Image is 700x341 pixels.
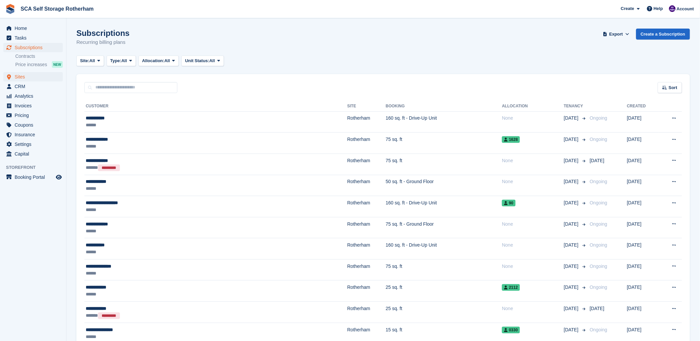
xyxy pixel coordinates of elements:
[347,238,386,260] td: Rotherham
[3,111,63,120] a: menu
[15,130,54,139] span: Insurance
[564,101,587,112] th: Tenancy
[15,33,54,43] span: Tasks
[15,111,54,120] span: Pricing
[3,120,63,130] a: menu
[627,133,659,154] td: [DATE]
[3,91,63,101] a: menu
[627,217,659,238] td: [DATE]
[80,57,89,64] span: Site:
[386,154,502,175] td: 75 sq. ft
[564,199,580,206] span: [DATE]
[564,136,580,143] span: [DATE]
[15,101,54,110] span: Invoices
[386,111,502,133] td: 160 sq. ft - Drive-Up Unit
[15,53,63,59] a: Contracts
[564,115,580,122] span: [DATE]
[669,84,677,91] span: Sort
[590,158,604,163] span: [DATE]
[110,57,122,64] span: Type:
[347,281,386,302] td: Rotherham
[139,56,179,66] button: Allocation: All
[564,326,580,333] span: [DATE]
[386,101,502,112] th: Booking
[15,24,54,33] span: Home
[564,242,580,249] span: [DATE]
[15,149,54,159] span: Capital
[181,56,224,66] button: Unit Status: All
[590,284,607,290] span: Ongoing
[386,217,502,238] td: 75 sq. ft - Ground Floor
[627,101,659,112] th: Created
[627,301,659,323] td: [DATE]
[3,140,63,149] a: menu
[3,172,63,182] a: menu
[502,200,515,206] span: 90
[590,327,607,332] span: Ongoing
[502,284,520,291] span: 2112
[142,57,164,64] span: Allocation:
[590,221,607,227] span: Ongoing
[564,157,580,164] span: [DATE]
[164,57,170,64] span: All
[15,120,54,130] span: Coupons
[590,200,607,205] span: Ongoing
[347,175,386,196] td: Rotherham
[386,133,502,154] td: 75 sq. ft
[502,242,564,249] div: None
[3,149,63,159] a: menu
[502,101,564,112] th: Allocation
[627,238,659,260] td: [DATE]
[185,57,209,64] span: Unit Status:
[347,217,386,238] td: Rotherham
[347,133,386,154] td: Rotherham
[3,33,63,43] a: menu
[107,56,136,66] button: Type: All
[609,31,623,38] span: Export
[3,24,63,33] a: menu
[627,259,659,281] td: [DATE]
[209,57,215,64] span: All
[502,115,564,122] div: None
[121,57,127,64] span: All
[3,72,63,81] a: menu
[502,136,520,143] span: 1628
[347,196,386,217] td: Rotherham
[627,196,659,217] td: [DATE]
[76,29,130,38] h1: Subscriptions
[669,5,676,12] img: Kelly Neesham
[52,61,63,68] div: NEW
[386,259,502,281] td: 75 sq. ft
[347,111,386,133] td: Rotherham
[6,164,66,171] span: Storefront
[15,61,47,68] span: Price increases
[621,5,634,12] span: Create
[347,101,386,112] th: Site
[602,29,631,40] button: Export
[15,91,54,101] span: Analytics
[564,178,580,185] span: [DATE]
[347,301,386,323] td: Rotherham
[502,305,564,312] div: None
[3,82,63,91] a: menu
[502,327,520,333] span: 0330
[386,196,502,217] td: 160 sq. ft - Drive-Up Unit
[386,301,502,323] td: 25 sq. ft
[627,281,659,302] td: [DATE]
[15,140,54,149] span: Settings
[76,56,104,66] button: Site: All
[654,5,663,12] span: Help
[55,173,63,181] a: Preview store
[386,281,502,302] td: 25 sq. ft
[18,3,96,14] a: SCA Self Storage Rotherham
[564,305,580,312] span: [DATE]
[627,154,659,175] td: [DATE]
[15,172,54,182] span: Booking Portal
[347,259,386,281] td: Rotherham
[3,101,63,110] a: menu
[590,264,607,269] span: Ongoing
[15,43,54,52] span: Subscriptions
[3,43,63,52] a: menu
[347,154,386,175] td: Rotherham
[3,130,63,139] a: menu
